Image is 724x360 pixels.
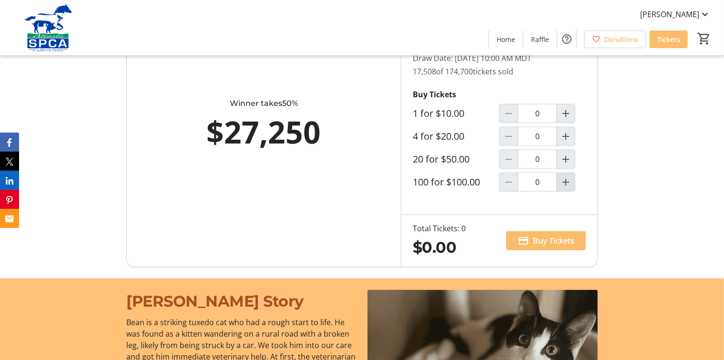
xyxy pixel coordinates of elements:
label: 20 for $50.00 [413,154,469,165]
span: [PERSON_NAME] [640,9,699,20]
a: Tickets [650,31,688,48]
label: 4 for $20.00 [413,131,464,142]
span: Buy Tickets [533,235,574,247]
img: Alberta SPCA's Logo [6,4,91,51]
label: 100 for $100.00 [413,176,480,188]
div: $0.00 [413,236,466,259]
span: Raffle [531,34,549,44]
button: Increment by one [557,150,575,168]
span: Home [497,34,515,44]
button: Cart [695,30,713,47]
p: Draw Date: [DATE] 10:00 AM MDT [413,52,586,64]
div: $27,250 [169,109,359,155]
p: 17,508 tickets sold [413,66,586,77]
div: Winner takes [169,98,359,109]
button: Increment by one [557,127,575,145]
strong: Buy Tickets [413,89,456,100]
span: 50% [282,99,298,108]
span: [PERSON_NAME] Story [126,292,304,310]
button: Buy Tickets [506,231,586,250]
button: Help [557,30,576,49]
a: Donations [584,31,646,48]
button: [PERSON_NAME] [632,7,718,22]
a: Raffle [523,31,557,48]
span: of 174,700 [436,66,473,77]
a: Home [489,31,523,48]
div: Total Tickets: 0 [413,223,466,234]
span: Tickets [657,34,680,44]
button: Increment by one [557,104,575,123]
button: Increment by one [557,173,575,191]
label: 1 for $10.00 [413,108,464,119]
span: Donations [604,34,638,44]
